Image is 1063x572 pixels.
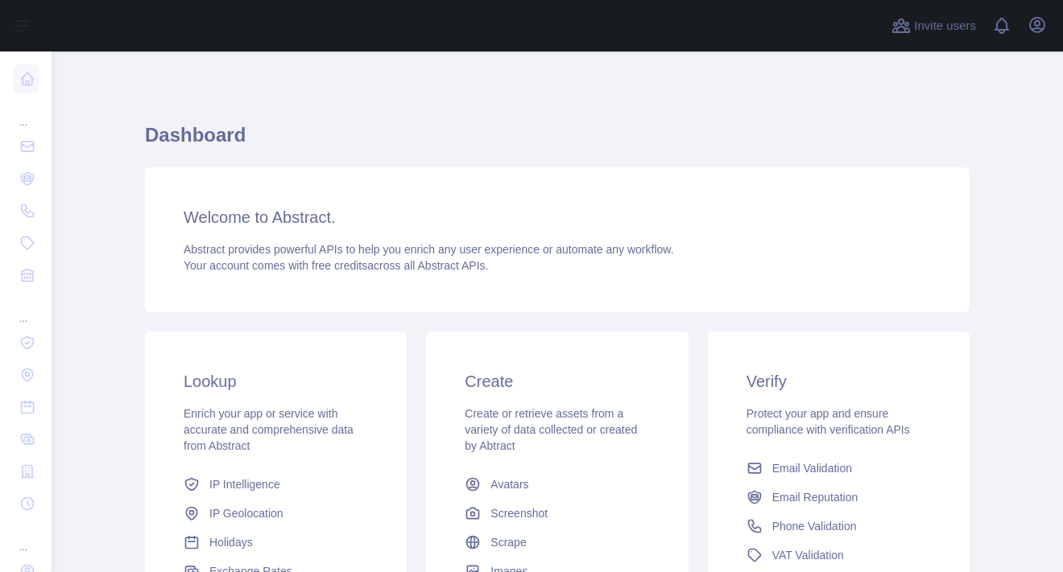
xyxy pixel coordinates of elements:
[145,122,970,161] h1: Dashboard
[458,470,656,499] a: Avatars
[177,528,374,557] a: Holidays
[747,407,910,436] span: Protect your app and ensure compliance with verification APIs
[465,370,649,393] h3: Create
[184,407,354,452] span: Enrich your app or service with accurate and comprehensive data from Abstract
[772,547,844,563] span: VAT Validation
[740,454,937,483] a: Email Validation
[184,259,488,272] span: Your account comes with across all Abstract APIs.
[312,259,367,272] span: free credits
[772,489,858,505] span: Email Reputation
[209,505,283,521] span: IP Geolocation
[13,293,39,325] div: ...
[914,17,976,35] span: Invite users
[490,505,548,521] span: Screenshot
[209,476,280,492] span: IP Intelligence
[177,470,374,499] a: IP Intelligence
[209,534,253,550] span: Holidays
[490,534,526,550] span: Scrape
[490,476,528,492] span: Avatars
[184,206,931,228] h3: Welcome to Abstract.
[747,370,931,393] h3: Verify
[740,483,937,512] a: Email Reputation
[772,460,852,476] span: Email Validation
[13,521,39,553] div: ...
[740,512,937,541] a: Phone Validation
[184,243,674,256] span: Abstract provides powerful APIs to help you enrich any user experience or automate any workflow.
[13,97,39,129] div: ...
[772,518,857,534] span: Phone Validation
[465,407,637,452] span: Create or retrieve assets from a variety of data collected or created by Abtract
[458,499,656,528] a: Screenshot
[888,13,979,39] button: Invite users
[740,541,937,570] a: VAT Validation
[458,528,656,557] a: Scrape
[177,499,374,528] a: IP Geolocation
[184,370,368,393] h3: Lookup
